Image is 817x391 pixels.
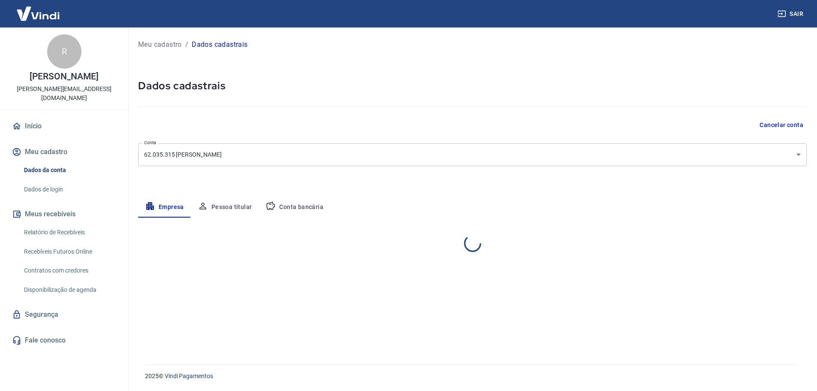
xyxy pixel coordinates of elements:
a: Vindi Pagamentos [165,373,213,379]
button: Conta bancária [259,197,330,218]
div: R [47,34,81,69]
p: [PERSON_NAME][EMAIL_ADDRESS][DOMAIN_NAME] [7,85,121,103]
button: Pessoa titular [191,197,259,218]
button: Empresa [138,197,191,218]
h5: Dados cadastrais [138,79,807,93]
a: Início [10,117,118,136]
img: Vindi [10,0,66,27]
a: Dados da conta [21,161,118,179]
a: Meu cadastro [138,39,182,50]
a: Dados de login [21,181,118,198]
a: Disponibilização de agenda [21,281,118,299]
p: [PERSON_NAME] [30,72,98,81]
button: Meu cadastro [10,142,118,161]
button: Sair [776,6,807,22]
label: Conta [144,139,156,146]
p: / [185,39,188,50]
a: Fale conosco [10,331,118,350]
a: Recebíveis Futuros Online [21,243,118,261]
p: Dados cadastrais [192,39,247,50]
button: Cancelar conta [756,117,807,133]
a: Segurança [10,305,118,324]
a: Contratos com credores [21,262,118,279]
div: 62.035.315 [PERSON_NAME] [138,143,807,166]
button: Meus recebíveis [10,205,118,224]
a: Relatório de Recebíveis [21,224,118,241]
p: 2025 © [145,372,796,381]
